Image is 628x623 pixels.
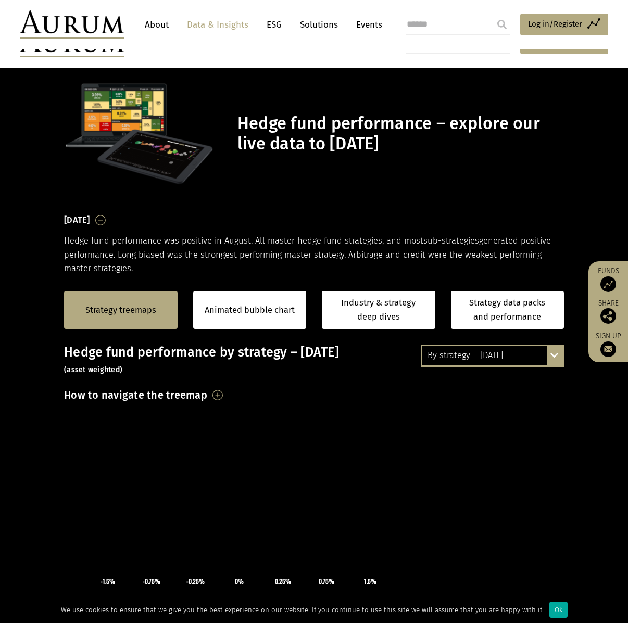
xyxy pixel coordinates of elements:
[451,291,564,329] a: Strategy data packs and performance
[600,341,616,357] img: Sign up to our newsletter
[182,15,254,34] a: Data & Insights
[528,18,582,30] span: Log in/Register
[64,212,90,228] h3: [DATE]
[492,14,512,35] input: Submit
[20,10,124,39] img: Aurum
[600,276,616,292] img: Access Funds
[64,365,122,374] small: (asset weighted)
[520,14,608,35] a: Log in/Register
[423,236,479,246] span: sub-strategies
[594,266,623,292] a: Funds
[594,300,623,324] div: Share
[64,386,207,404] h3: How to navigate the treemap
[261,15,287,34] a: ESG
[351,15,382,34] a: Events
[64,345,564,376] h3: Hedge fund performance by strategy – [DATE]
[140,15,174,34] a: About
[237,113,561,154] h1: Hedge fund performance – explore our live data to [DATE]
[549,602,568,618] div: Ok
[594,332,623,357] a: Sign up
[322,291,435,329] a: Industry & strategy deep dives
[600,308,616,324] img: Share this post
[295,15,343,34] a: Solutions
[85,303,156,317] a: Strategy treemaps
[64,234,564,275] p: Hedge fund performance was positive in August. All master hedge fund strategies, and most generat...
[422,346,562,365] div: By strategy – [DATE]
[205,303,295,317] a: Animated bubble chart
